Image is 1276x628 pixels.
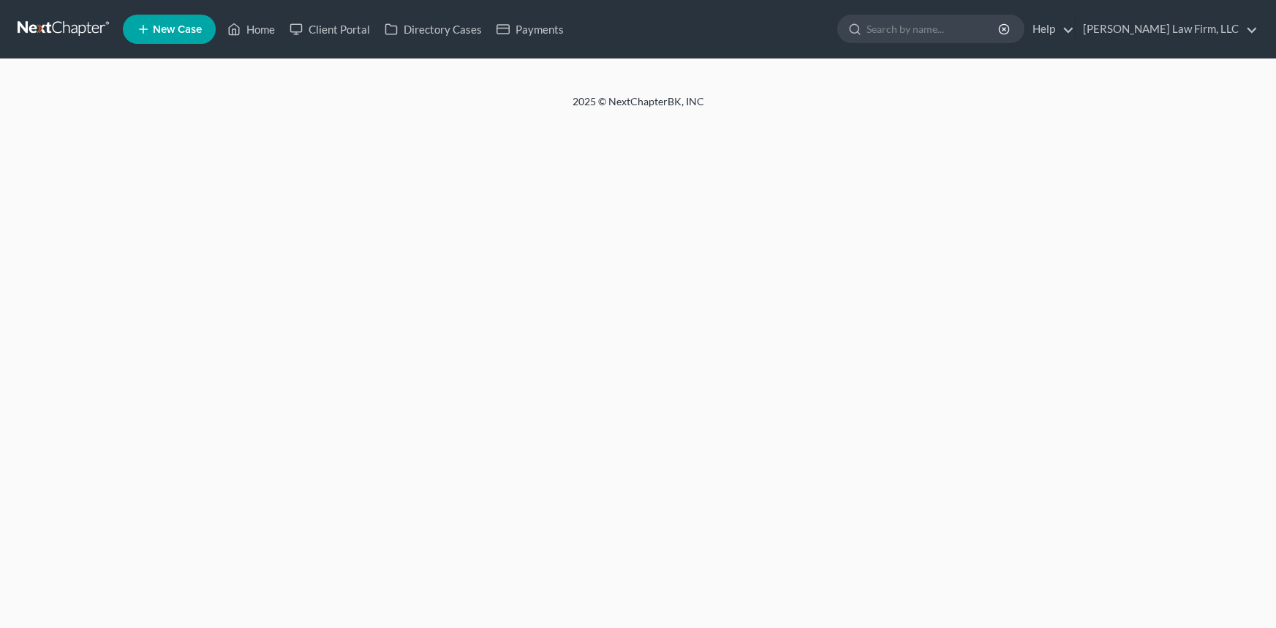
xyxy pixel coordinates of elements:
div: 2025 © NextChapterBK, INC [222,94,1055,121]
span: New Case [153,24,202,35]
a: Client Portal [282,16,377,42]
a: [PERSON_NAME] Law Firm, LLC [1076,16,1258,42]
a: Help [1025,16,1074,42]
a: Home [220,16,282,42]
a: Directory Cases [377,16,489,42]
a: Payments [489,16,571,42]
input: Search by name... [867,15,1000,42]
